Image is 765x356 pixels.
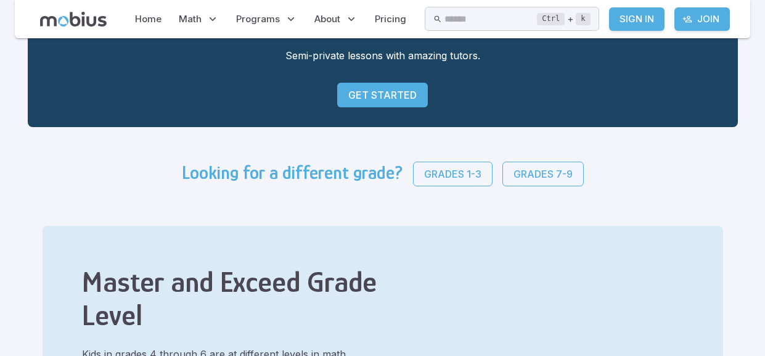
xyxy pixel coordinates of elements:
span: Programs [236,12,280,26]
a: Sign In [609,7,665,31]
a: Pricing [371,5,410,33]
h3: Looking for a different grade? [182,162,403,186]
a: Home [131,5,165,33]
div: + [537,12,590,27]
a: Grades 7-9 [502,162,584,186]
p: Get Started [348,88,417,102]
p: Semi-private lessons with amazing tutors. [47,48,718,63]
a: Get Started [337,83,428,107]
kbd: Ctrl [537,13,565,25]
a: Join [674,7,730,31]
p: Grades 7-9 [513,167,573,181]
kbd: k [576,13,590,25]
a: Grades 1-3 [413,162,493,186]
span: About [314,12,340,26]
p: Grades 1-3 [424,167,481,181]
h2: Master and Exceed Grade Level [82,265,418,332]
span: Math [179,12,202,26]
